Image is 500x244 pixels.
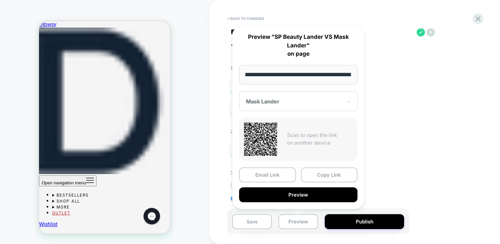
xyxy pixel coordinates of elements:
button: Preview [278,214,318,229]
summary: MORE [13,184,131,188]
button: Publish [325,214,404,229]
p: Preview "SP Beauty Lander VS Mask Lander" on page [239,33,357,58]
span: Open navigation menu [3,159,47,164]
button: Preview [239,187,357,202]
button: Save [232,214,272,229]
summary: BESTSELLERS [13,172,131,176]
p: Scan to open the link on another device [287,132,353,147]
a: OUTLET [13,190,31,194]
button: Email Link [239,167,296,182]
button: < Back to changes [224,13,268,24]
summary: SHOP ALL [13,178,131,182]
iframe: Gorgias live chat messenger [101,184,124,206]
button: Copy Link [301,167,358,182]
